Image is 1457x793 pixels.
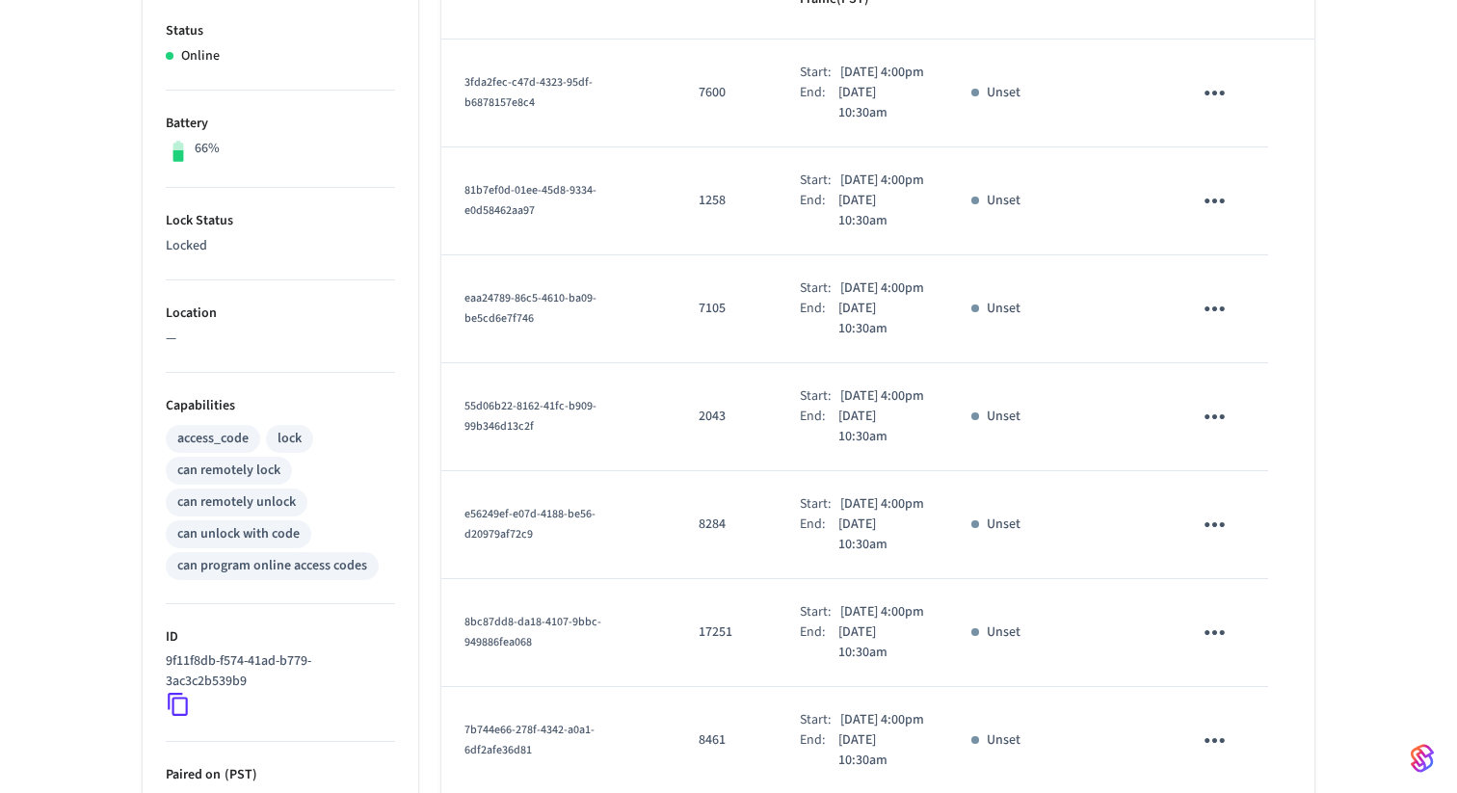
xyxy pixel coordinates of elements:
[838,730,925,771] p: [DATE] 10:30am
[699,515,754,535] p: 8284
[840,278,924,299] p: [DATE] 4:00pm
[278,429,302,449] div: lock
[1411,743,1434,774] img: SeamLogoGradient.69752ec5.svg
[838,622,925,663] p: [DATE] 10:30am
[181,46,220,66] p: Online
[699,191,754,211] p: 1258
[166,304,395,324] p: Location
[464,290,596,327] span: eaa24789-86c5-4610-ba09-be5cd6e7f746
[840,494,924,515] p: [DATE] 4:00pm
[838,191,925,231] p: [DATE] 10:30am
[166,236,395,256] p: Locked
[464,506,596,542] span: e56249ef-e07d-4188-be56-d20979af72c9
[166,114,395,134] p: Battery
[800,494,840,515] div: Start:
[987,191,1020,211] p: Unset
[838,407,925,447] p: [DATE] 10:30am
[464,722,595,758] span: 7b744e66-278f-4342-a0a1-6df2afe36d81
[166,651,387,692] p: 9f11f8db-f574-41ad-b779-3ac3c2b539b9
[166,396,395,416] p: Capabilities
[800,299,838,339] div: End:
[177,556,367,576] div: can program online access codes
[800,386,840,407] div: Start:
[800,171,840,191] div: Start:
[838,299,925,339] p: [DATE] 10:30am
[464,182,596,219] span: 81b7ef0d-01ee-45d8-9334-e0d58462aa97
[166,21,395,41] p: Status
[177,524,300,544] div: can unlock with code
[699,83,754,103] p: 7600
[699,407,754,427] p: 2043
[464,74,593,111] span: 3fda2fec-c47d-4323-95df-b6878157e8c4
[800,710,840,730] div: Start:
[177,429,249,449] div: access_code
[177,492,296,513] div: can remotely unlock
[840,386,924,407] p: [DATE] 4:00pm
[177,461,280,481] div: can remotely lock
[987,299,1020,319] p: Unset
[166,211,395,231] p: Lock Status
[699,622,754,643] p: 17251
[800,83,838,123] div: End:
[221,765,257,784] span: ( PST )
[195,139,220,159] p: 66%
[838,515,925,555] p: [DATE] 10:30am
[840,602,924,622] p: [DATE] 4:00pm
[166,627,395,648] p: ID
[699,730,754,751] p: 8461
[800,730,838,771] div: End:
[800,63,840,83] div: Start:
[464,614,601,650] span: 8bc87dd8-da18-4107-9bbc-949886fea068
[800,407,838,447] div: End:
[166,329,395,349] p: —
[840,63,924,83] p: [DATE] 4:00pm
[987,622,1020,643] p: Unset
[800,191,838,231] div: End:
[699,299,754,319] p: 7105
[800,622,838,663] div: End:
[987,730,1020,751] p: Unset
[800,515,838,555] div: End:
[987,515,1020,535] p: Unset
[166,765,395,785] p: Paired on
[987,407,1020,427] p: Unset
[464,398,596,435] span: 55d06b22-8162-41fc-b909-99b346d13c2f
[840,710,924,730] p: [DATE] 4:00pm
[987,83,1020,103] p: Unset
[800,278,840,299] div: Start:
[838,83,925,123] p: [DATE] 10:30am
[800,602,840,622] div: Start:
[840,171,924,191] p: [DATE] 4:00pm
